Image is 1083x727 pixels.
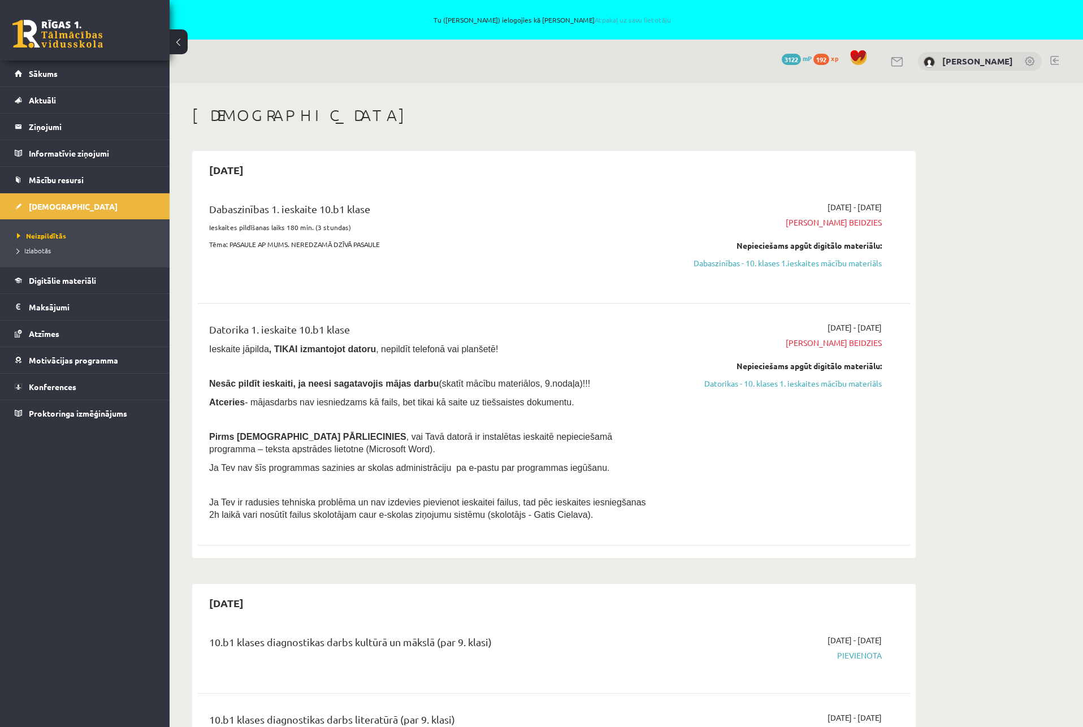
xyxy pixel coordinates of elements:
span: [PERSON_NAME] beidzies [669,337,882,349]
a: Proktoringa izmēģinājums [15,400,155,426]
div: Nepieciešams apgūt digitālo materiālu: [669,360,882,372]
b: Atceries [209,397,245,407]
span: Proktoringa izmēģinājums [29,408,127,418]
span: Pirms [DEMOGRAPHIC_DATA] PĀRLIECINIES [209,432,406,442]
legend: Maksājumi [29,294,155,320]
span: Pievienota [669,650,882,661]
div: Nepieciešams apgūt digitālo materiālu: [669,240,882,252]
span: Mācību resursi [29,175,84,185]
a: Motivācijas programma [15,347,155,373]
span: Atzīmes [29,328,59,339]
span: Ja Tev ir radusies tehniska problēma un nav izdevies pievienot ieskaitei failus, tad pēc ieskaite... [209,497,646,520]
a: Atzīmes [15,321,155,347]
div: 10.b1 klases diagnostikas darbs kultūrā un mākslā (par 9. klasi) [209,634,652,655]
a: Konferences [15,374,155,400]
p: Tēma: PASAULE AP MUMS. NEREDZAMĀ DZĪVĀ PASAULE [209,239,652,249]
legend: Informatīvie ziņojumi [29,140,155,166]
a: 3122 mP [782,54,812,63]
span: Aktuāli [29,95,56,105]
span: (skatīt mācību materiālos, 9.nodaļa)!!! [439,379,590,388]
span: [PERSON_NAME] beidzies [669,217,882,228]
a: Atpakaļ uz savu lietotāju [595,15,671,24]
a: [PERSON_NAME] [942,55,1013,67]
span: Ieskaite jāpilda , nepildīt telefonā vai planšetē! [209,344,498,354]
span: mP [803,54,812,63]
span: 3122 [782,54,801,65]
a: [DEMOGRAPHIC_DATA] [15,193,155,219]
span: Sākums [29,68,58,79]
span: [DATE] - [DATE] [828,634,882,646]
a: Izlabotās [17,245,158,256]
div: Datorika 1. ieskaite 10.b1 klase [209,322,652,343]
span: [DATE] - [DATE] [828,712,882,724]
legend: Ziņojumi [29,114,155,140]
img: Dmitrijs Kolmakovs [924,57,935,68]
a: Digitālie materiāli [15,267,155,293]
h1: [DEMOGRAPHIC_DATA] [192,106,916,125]
h2: [DATE] [198,157,255,183]
span: - mājasdarbs nav iesniedzams kā fails, bet tikai kā saite uz tiešsaistes dokumentu. [209,397,574,407]
span: Izlabotās [17,246,51,255]
a: Mācību resursi [15,167,155,193]
span: [DEMOGRAPHIC_DATA] [29,201,118,211]
a: Informatīvie ziņojumi [15,140,155,166]
a: Maksājumi [15,294,155,320]
a: Sākums [15,60,155,86]
h2: [DATE] [198,590,255,616]
span: xp [831,54,838,63]
span: Tu ([PERSON_NAME]) ielogojies kā [PERSON_NAME] [130,16,974,23]
a: Ziņojumi [15,114,155,140]
a: Aktuāli [15,87,155,113]
span: , vai Tavā datorā ir instalētas ieskaitē nepieciešamā programma – teksta apstrādes lietotne (Micr... [209,432,612,454]
b: , TIKAI izmantojot datoru [269,344,376,354]
a: Dabaszinības - 10. klases 1.ieskaites mācību materiāls [669,257,882,269]
span: [DATE] - [DATE] [828,201,882,213]
span: Neizpildītās [17,231,66,240]
span: Nesāc pildīt ieskaiti, ja neesi sagatavojis mājas darbu [209,379,439,388]
p: Ieskaites pildīšanas laiks 180 min. (3 stundas) [209,222,652,232]
span: Motivācijas programma [29,355,118,365]
span: 192 [813,54,829,65]
div: Dabaszinības 1. ieskaite 10.b1 klase [209,201,652,222]
span: [DATE] - [DATE] [828,322,882,334]
a: 192 xp [813,54,844,63]
span: Konferences [29,382,76,392]
span: Digitālie materiāli [29,275,96,285]
span: Ja Tev nav šīs programmas sazinies ar skolas administrāciju pa e-pastu par programmas iegūšanu. [209,463,609,473]
a: Rīgas 1. Tālmācības vidusskola [12,20,103,48]
a: Datorikas - 10. klases 1. ieskaites mācību materiāls [669,378,882,390]
a: Neizpildītās [17,231,158,241]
